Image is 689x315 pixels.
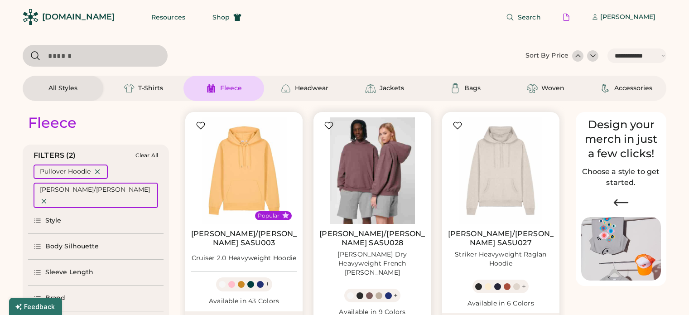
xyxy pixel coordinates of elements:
[464,84,481,93] div: Bags
[525,51,569,60] div: Sort By Price
[365,83,376,94] img: Jackets Icon
[581,166,661,188] h2: Choose a style to get started.
[135,152,158,159] div: Clear All
[192,254,297,263] div: Cruiser 2.0 Heavyweight Hoodie
[319,229,425,247] a: [PERSON_NAME]/[PERSON_NAME] SASU028
[124,83,135,94] img: T-Shirts Icon
[45,268,93,277] div: Sleeve Length
[295,84,328,93] div: Headwear
[394,291,398,300] div: +
[206,83,217,94] img: Fleece Icon
[202,8,252,26] button: Shop
[495,8,552,26] button: Search
[600,13,655,22] div: [PERSON_NAME]
[220,84,242,93] div: Fleece
[614,84,652,93] div: Accessories
[28,114,77,132] div: Fleece
[319,250,425,277] div: [PERSON_NAME] Dry Heavyweight French [PERSON_NAME]
[448,229,554,247] a: [PERSON_NAME]/[PERSON_NAME] SASU027
[191,297,297,306] div: Available in 43 Colors
[191,229,297,247] a: [PERSON_NAME]/[PERSON_NAME] SASU003
[280,83,291,94] img: Headwear Icon
[191,117,297,224] img: Stanley/Stella SASU003 Cruiser 2.0 Heavyweight Hoodie
[212,14,230,20] span: Shop
[319,117,425,224] img: Stanley/Stella SASU028 Cooper Dry Heavyweight French Terry Hoodie
[527,83,538,94] img: Woven Icon
[282,212,289,219] button: Popular Style
[140,8,196,26] button: Resources
[541,84,564,93] div: Woven
[45,294,66,303] div: Brand
[522,281,526,291] div: +
[45,216,62,225] div: Style
[48,84,77,93] div: All Styles
[45,242,99,251] div: Body Silhouette
[600,83,611,94] img: Accessories Icon
[581,217,661,281] img: Image of Lisa Congdon Eye Print on T-Shirt and Hat
[448,250,554,268] div: Striker Heavyweight Raglan Hoodie
[581,117,661,161] div: Design your merch in just a few clicks!
[23,9,39,25] img: Rendered Logo - Screens
[40,185,150,194] div: [PERSON_NAME]/[PERSON_NAME]
[138,84,163,93] div: T-Shirts
[448,299,554,308] div: Available in 6 Colors
[380,84,404,93] div: Jackets
[34,150,76,161] div: FILTERS (2)
[258,212,279,219] div: Popular
[518,14,541,20] span: Search
[450,83,461,94] img: Bags Icon
[448,117,554,224] img: Stanley/Stella SASU027 Striker Heavyweight Raglan Hoodie
[42,11,115,23] div: [DOMAIN_NAME]
[265,279,270,289] div: +
[646,274,685,313] iframe: Front Chat
[40,167,91,176] div: Pullover Hoodie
